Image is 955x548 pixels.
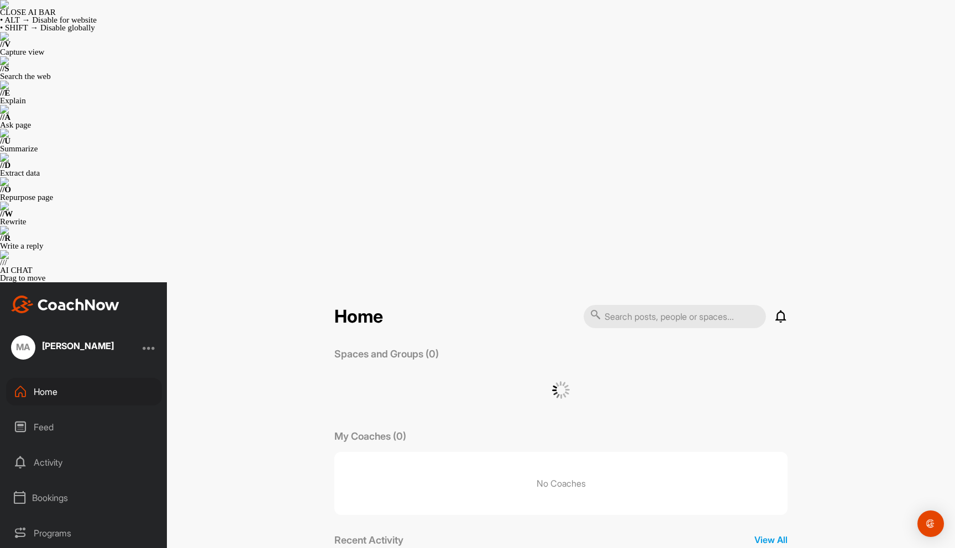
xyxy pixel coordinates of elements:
[334,429,406,444] p: My Coaches (0)
[917,510,944,537] div: Open Intercom Messenger
[6,378,162,405] div: Home
[11,335,35,360] div: MA
[6,519,162,547] div: Programs
[552,381,570,399] img: G6gVgL6ErOh57ABN0eRmCEwV0I4iEi4d8EwaPGI0tHgoAbU4EAHFLEQAh+QQFCgALACwIAA4AGAASAAAEbHDJSesaOCdk+8xg...
[754,533,788,546] p: View All
[6,413,162,441] div: Feed
[584,305,766,328] input: Search posts, people or spaces...
[334,306,383,328] h2: Home
[6,484,162,512] div: Bookings
[334,346,439,361] p: Spaces and Groups (0)
[334,533,403,547] p: Recent Activity
[11,296,119,313] img: CoachNow
[334,452,788,515] p: No Coaches
[6,449,162,476] div: Activity
[42,341,114,350] div: [PERSON_NAME]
